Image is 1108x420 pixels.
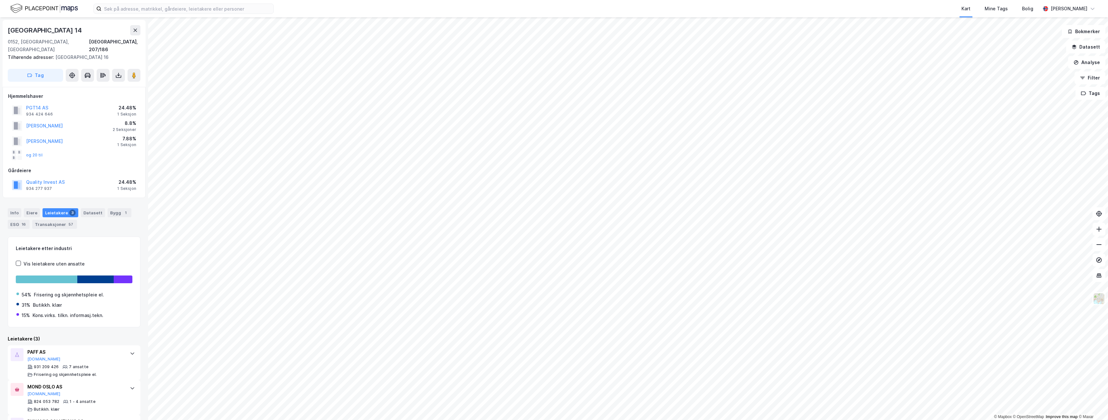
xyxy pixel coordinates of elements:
[1075,87,1105,100] button: Tags
[101,4,273,14] input: Søk på adresse, matrikkel, gårdeiere, leietakere eller personer
[34,364,59,369] div: 931 209 426
[24,208,40,217] div: Eiere
[34,291,104,299] div: Frisering og skjønnhetspleie el.
[994,415,1012,419] a: Mapbox
[1013,415,1044,419] a: OpenStreetMap
[8,25,83,35] div: [GEOGRAPHIC_DATA] 14
[81,208,105,217] div: Datasett
[1062,25,1105,38] button: Bokmerker
[34,399,59,404] div: 824 053 782
[8,167,140,174] div: Gårdeiere
[1066,41,1105,53] button: Datasett
[8,69,63,82] button: Tag
[22,291,31,299] div: 54%
[122,210,129,216] div: 1
[22,301,30,309] div: 31%
[27,348,123,356] div: PAFF AS
[69,364,89,369] div: 7 ansatte
[117,104,136,112] div: 24.48%
[117,186,136,191] div: 1 Seksjon
[1051,5,1087,13] div: [PERSON_NAME]
[34,407,60,412] div: Butikkh. klær
[985,5,1008,13] div: Mine Tags
[113,127,136,132] div: 2 Seksjoner
[69,210,76,216] div: 3
[113,119,136,127] div: 8.8%
[26,112,53,117] div: 934 424 646
[27,383,123,391] div: MOND OSLO AS
[20,221,27,228] div: 16
[89,38,140,53] div: [GEOGRAPHIC_DATA], 207/186
[22,312,30,319] div: 15%
[33,312,103,319] div: Kons.virks. tilkn. informasj.tekn.
[8,92,140,100] div: Hjemmelshaver
[961,5,970,13] div: Kart
[1076,389,1108,420] iframe: Chat Widget
[8,53,135,61] div: [GEOGRAPHIC_DATA] 16
[67,221,74,228] div: 57
[8,38,89,53] div: 0152, [GEOGRAPHIC_DATA], [GEOGRAPHIC_DATA]
[117,135,136,143] div: 7.88%
[32,220,77,229] div: Transaksjoner
[26,186,52,191] div: 934 277 937
[1075,71,1105,84] button: Filter
[34,372,97,377] div: Frisering og skjønnhetspleie el.
[16,245,132,252] div: Leietakere etter industri
[117,178,136,186] div: 24.48%
[117,112,136,117] div: 1 Seksjon
[10,3,78,14] img: logo.f888ab2527a4732fd821a326f86c7f29.svg
[1068,56,1105,69] button: Analyse
[27,357,61,362] button: [DOMAIN_NAME]
[1093,293,1105,305] img: Z
[27,391,61,397] button: [DOMAIN_NAME]
[24,260,85,268] div: Vis leietakere uten ansatte
[8,54,55,60] span: Tilhørende adresser:
[117,142,136,147] div: 1 Seksjon
[70,399,96,404] div: 1 - 4 ansatte
[8,208,21,217] div: Info
[1022,5,1033,13] div: Bolig
[43,208,78,217] div: Leietakere
[108,208,131,217] div: Bygg
[33,301,62,309] div: Butikkh. klær
[1046,415,1078,419] a: Improve this map
[8,335,140,343] div: Leietakere (3)
[8,220,30,229] div: ESG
